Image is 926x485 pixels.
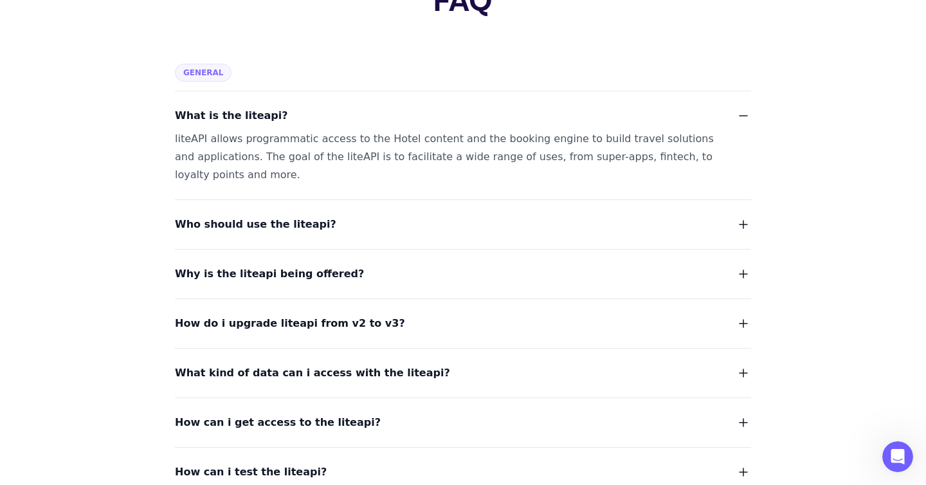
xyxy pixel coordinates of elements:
span: Why is the liteapi being offered? [175,265,364,283]
span: General [175,64,232,82]
span: How can i test the liteapi? [175,463,327,481]
button: How can i get access to the liteapi? [175,414,751,432]
iframe: Intercom live chat [882,441,913,472]
button: Why is the liteapi being offered? [175,265,751,283]
span: How do i upgrade liteapi from v2 to v3? [175,315,405,333]
button: Who should use the liteapi? [175,215,751,233]
span: What kind of data can i access with the liteapi? [175,364,450,382]
span: How can i get access to the liteapi? [175,414,381,432]
div: liteAPI allows programmatic access to the Hotel content and the booking engine to build travel so... [175,130,720,184]
button: How can i test the liteapi? [175,463,751,481]
button: What is the liteapi? [175,107,751,125]
span: Who should use the liteapi? [175,215,336,233]
button: What kind of data can i access with the liteapi? [175,364,751,382]
span: What is the liteapi? [175,107,288,125]
button: How do i upgrade liteapi from v2 to v3? [175,315,751,333]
